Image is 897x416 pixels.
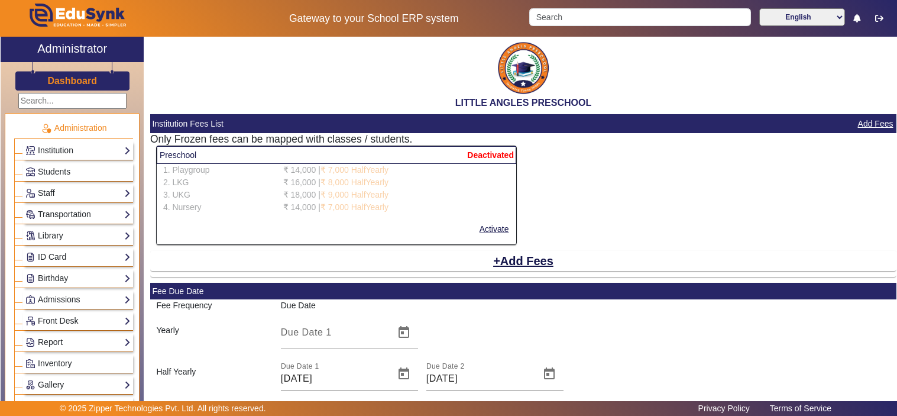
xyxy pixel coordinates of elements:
button: Open calendar [390,318,418,347]
mat-label: Due Date 2 [426,363,464,370]
img: be2635b7-6ae6-4ea0-8b31-9ed2eb8b9e03 [494,40,553,97]
span: ₹ 9,000 HalfYearly [320,190,388,199]
h5: Only Frozen fees can be mapped with classes / students. [150,133,896,146]
p: Administration [14,122,133,134]
button: Open calendar [535,360,564,388]
mat-label: Due Date 1 [281,363,319,370]
h3: Dashboard [47,75,97,86]
h2: Administrator [37,41,107,56]
input: Search [529,8,750,26]
div: ₹ 16,000 | [277,176,516,189]
img: Inventory.png [26,359,35,368]
button: Add Fees [857,117,895,131]
span: ₹ 7,000 HalfYearly [320,165,388,175]
a: Dashboard [47,75,98,87]
div: Due Date [274,299,896,312]
div: 3. UKG [157,189,277,201]
mat-card-header: Institution Fees List [150,114,896,133]
a: Students [25,165,131,179]
mat-label: Half Yearly [156,367,196,376]
p: © 2025 Zipper Technologies Pvt. Ltd. All rights reserved. [60,402,266,415]
div: 2. LKG [157,176,277,189]
div: ₹ 18,000 | [277,189,516,201]
div: 4. Nursery [157,201,277,214]
div: Fee Frequency [150,299,274,312]
h2: LITTLE ANGLES PRESCHOOL [150,97,896,108]
mat-label: Yearly [156,325,179,335]
span: Students [38,167,70,176]
span: ₹ 7,000 HalfYearly [320,202,388,212]
mat-label: Due Date 1 [281,327,332,337]
a: Inventory [25,357,131,370]
input: Search... [18,93,127,109]
div: ₹ 14,000 | [277,164,516,176]
span: Inventory [38,359,72,368]
button: Open calendar [390,360,418,388]
span: Deactivated [467,149,514,162]
a: Administrator [1,37,144,62]
div: ₹ 14,000 | [277,201,516,214]
button: Activate [478,222,510,237]
h5: Gateway to your School ERP system [231,12,517,25]
button: Add Fees [492,251,555,271]
mat-card-header: Fee Due Date [150,283,896,299]
mat-card-header: Preschool [157,146,516,164]
img: Administration.png [41,123,51,134]
div: 1. Playgroup [157,164,277,176]
a: Privacy Policy [692,401,756,416]
img: Students.png [26,167,35,176]
span: ₹ 8,000 HalfYearly [320,178,388,187]
a: Terms of Service [764,401,837,416]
